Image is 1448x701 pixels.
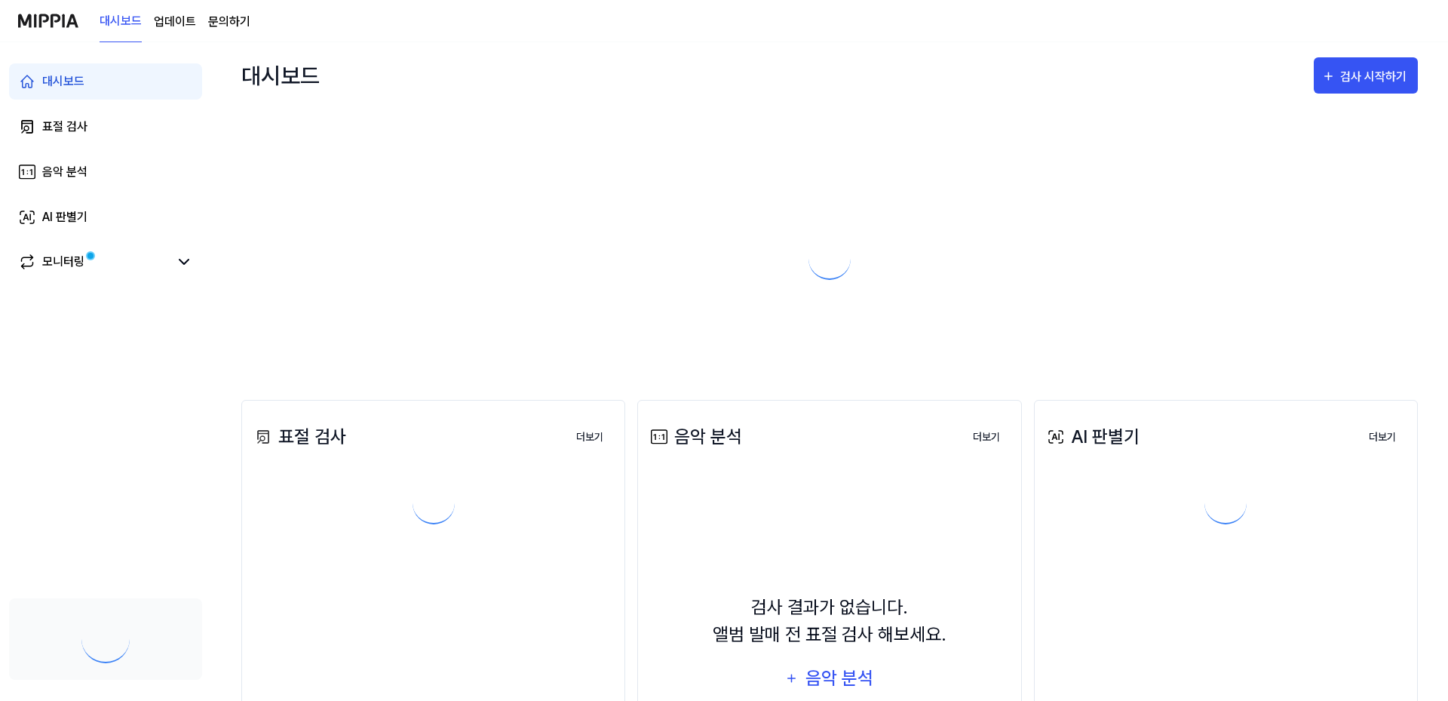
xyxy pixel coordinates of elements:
[564,421,615,453] a: 더보기
[42,163,87,181] div: 음악 분석
[42,208,87,226] div: AI 판별기
[564,423,615,453] button: 더보기
[18,253,169,271] a: 모니터링
[9,109,202,145] a: 표절 검사
[241,57,320,94] div: 대시보드
[251,423,346,450] div: 표절 검사
[9,199,202,235] a: AI 판별기
[100,1,142,42] a: 대시보드
[1044,423,1140,450] div: AI 판별기
[961,421,1012,453] a: 더보기
[154,13,196,31] a: 업데이트
[42,72,84,91] div: 대시보드
[647,423,742,450] div: 음악 분석
[1340,67,1410,87] div: 검사 시작하기
[713,594,946,648] div: 검사 결과가 없습니다. 앨범 발매 전 표절 검사 해보세요.
[1357,423,1408,453] button: 더보기
[961,423,1012,453] button: 더보기
[1357,421,1408,453] a: 더보기
[9,154,202,190] a: 음악 분석
[1314,57,1418,94] button: 검사 시작하기
[775,660,884,696] button: 음악 분석
[9,63,202,100] a: 대시보드
[42,253,84,271] div: 모니터링
[803,664,875,693] div: 음악 분석
[42,118,87,136] div: 표절 검사
[208,13,250,31] a: 문의하기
